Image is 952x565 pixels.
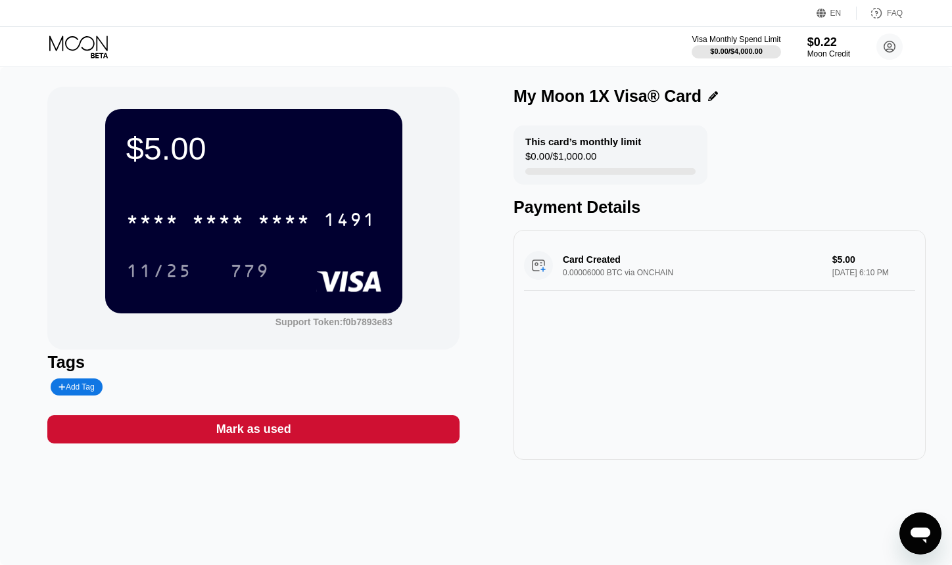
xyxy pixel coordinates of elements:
[47,415,460,443] div: Mark as used
[51,378,102,395] div: Add Tag
[126,262,192,283] div: 11/25
[59,382,94,392] div: Add Tag
[275,317,393,327] div: Support Token: f0b7893e83
[513,87,702,106] div: My Moon 1X Visa® Card
[525,136,641,147] div: This card’s monthly limit
[807,35,850,58] div: $0.22Moon Credit
[817,7,857,20] div: EN
[857,7,903,20] div: FAQ
[220,254,279,287] div: 779
[692,35,780,58] div: Visa Monthly Spend Limit$0.00/$4,000.00
[887,9,903,18] div: FAQ
[323,211,376,232] div: 1491
[899,512,941,554] iframe: Pulsante per aprire la finestra di messaggistica
[525,150,596,168] div: $0.00 / $1,000.00
[230,262,270,283] div: 779
[807,49,850,58] div: Moon Credit
[47,353,460,372] div: Tags
[807,35,850,49] div: $0.22
[710,47,763,55] div: $0.00 / $4,000.00
[116,254,202,287] div: 11/25
[275,317,393,327] div: Support Token:f0b7893e83
[216,422,291,437] div: Mark as used
[830,9,842,18] div: EN
[692,35,780,44] div: Visa Monthly Spend Limit
[126,130,381,167] div: $5.00
[513,198,926,217] div: Payment Details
